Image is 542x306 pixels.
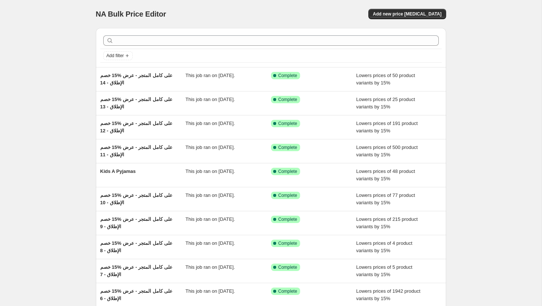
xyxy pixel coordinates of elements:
[185,145,235,150] span: This job ran on [DATE].
[100,288,173,301] span: خصم ‎15% على كامل المتجر - عرض الإطلاق - 6
[100,168,136,174] span: Kids A Pyjamas
[278,121,297,126] span: Complete
[278,145,297,150] span: Complete
[278,240,297,246] span: Complete
[100,192,173,205] span: خصم ‎15% على كامل المتجر - عرض الإطلاق - 10
[100,240,173,253] span: خصم ‎15% على كامل المتجر - عرض الإطلاق - 8
[185,168,235,174] span: This job ran on [DATE].
[278,216,297,222] span: Complete
[185,73,235,78] span: This job ran on [DATE].
[100,97,173,109] span: خصم ‎15% على كامل المتجر - عرض الإطلاق - 13
[356,288,420,301] span: Lowers prices of 1942 product variants by 15%
[185,216,235,222] span: This job ran on [DATE].
[356,121,418,133] span: Lowers prices of 191 product variants by 15%
[373,11,441,17] span: Add new price [MEDICAL_DATA]
[185,97,235,102] span: This job ran on [DATE].
[356,264,412,277] span: Lowers prices of 5 product variants by 15%
[356,145,418,157] span: Lowers prices of 500 product variants by 15%
[356,192,415,205] span: Lowers prices of 77 product variants by 15%
[368,9,446,19] button: Add new price [MEDICAL_DATA]
[185,192,235,198] span: This job ran on [DATE].
[103,51,133,60] button: Add filter
[278,73,297,79] span: Complete
[100,264,173,277] span: خصم ‎15% على كامل المتجر - عرض الإطلاق - 7
[107,53,124,59] span: Add filter
[100,73,173,86] span: خصم ‎15% على كامل المتجر - عرض الإطلاق - 14
[185,121,235,126] span: This job ran on [DATE].
[185,288,235,294] span: This job ran on [DATE].
[100,145,173,157] span: خصم ‎15% على كامل المتجر - عرض الإطلاق - 11
[278,97,297,102] span: Complete
[356,240,412,253] span: Lowers prices of 4 product variants by 15%
[278,288,297,294] span: Complete
[278,264,297,270] span: Complete
[278,192,297,198] span: Complete
[356,168,415,181] span: Lowers prices of 48 product variants by 15%
[96,10,166,18] span: NA Bulk Price Editor
[356,97,415,109] span: Lowers prices of 25 product variants by 15%
[356,73,415,86] span: Lowers prices of 50 product variants by 15%
[185,264,235,270] span: This job ran on [DATE].
[278,168,297,174] span: Complete
[100,216,173,229] span: خصم ‎15% على كامل المتجر - عرض الإطلاق - 9
[185,240,235,246] span: This job ran on [DATE].
[100,121,173,133] span: خصم ‎15% على كامل المتجر - عرض الإطلاق - 12
[356,216,418,229] span: Lowers prices of 215 product variants by 15%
